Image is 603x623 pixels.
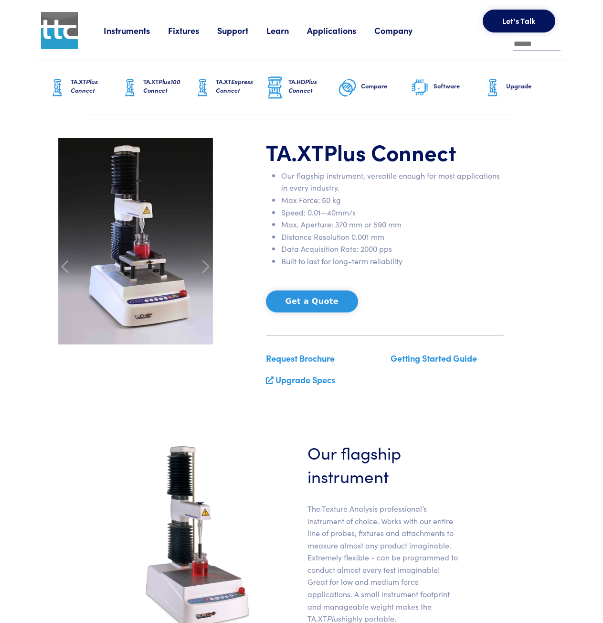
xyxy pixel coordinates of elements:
img: software-graphic.png [411,78,430,98]
img: carousel-ta-xt-plus-bloom.jpg [58,138,213,344]
h1: TA.XT [266,138,504,166]
span: Plus Connect [288,77,317,95]
a: Learn [266,24,307,36]
img: ta-xt-graphic.png [193,76,212,100]
button: Get a Quote [266,290,358,312]
li: Built to last for long-term reliability [281,255,504,268]
h3: Our flagship instrument [307,440,462,487]
span: Plus100 Connect [143,77,180,95]
a: Support [217,24,266,36]
span: Plus Connect [324,136,456,167]
li: Speed: 0.01—40mm/s [281,206,504,219]
img: ta-xt-graphic.png [120,76,139,100]
a: Compare [338,61,411,115]
a: Upgrade Specs [275,374,335,386]
a: Upgrade [483,61,556,115]
li: Max. Aperture: 370 mm or 590 mm [281,218,504,231]
li: Max Force: 50 kg [281,194,504,206]
span: Plus Connect [71,77,98,95]
a: TA.HDPlus Connect [265,61,338,115]
img: ttc_logo_1x1_v1.0.png [41,12,78,49]
a: Fixtures [168,24,217,36]
a: Getting Started Guide [391,352,477,364]
li: Distance Resolution 0.001 mm [281,231,504,243]
a: Software [411,61,483,115]
h6: TA.XT [143,77,193,95]
button: Let's Talk [483,10,555,32]
img: compare-graphic.png [338,76,357,100]
a: TA.XTPlus Connect [48,61,120,115]
h6: Compare [361,82,411,90]
span: Express Connect [216,77,253,95]
a: Company [374,24,431,36]
li: Our flagship instrument, versatile enough for most applications in every industry. [281,170,504,194]
img: ta-xt-graphic.png [48,76,67,100]
li: Data Acquisition Rate: 2000 pps [281,243,504,255]
a: Instruments [104,24,168,36]
h6: Upgrade [506,82,556,90]
h6: TA.XT [71,77,120,95]
h6: TA.XT [216,77,265,95]
a: TA.XTExpress Connect [193,61,265,115]
a: Request Brochure [266,352,335,364]
a: Applications [307,24,374,36]
img: ta-hd-graphic.png [265,75,285,100]
h6: TA.HD [288,77,338,95]
h6: Software [434,82,483,90]
img: ta-xt-graphic.png [483,76,502,100]
a: TA.XTPlus100 Connect [120,61,193,115]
